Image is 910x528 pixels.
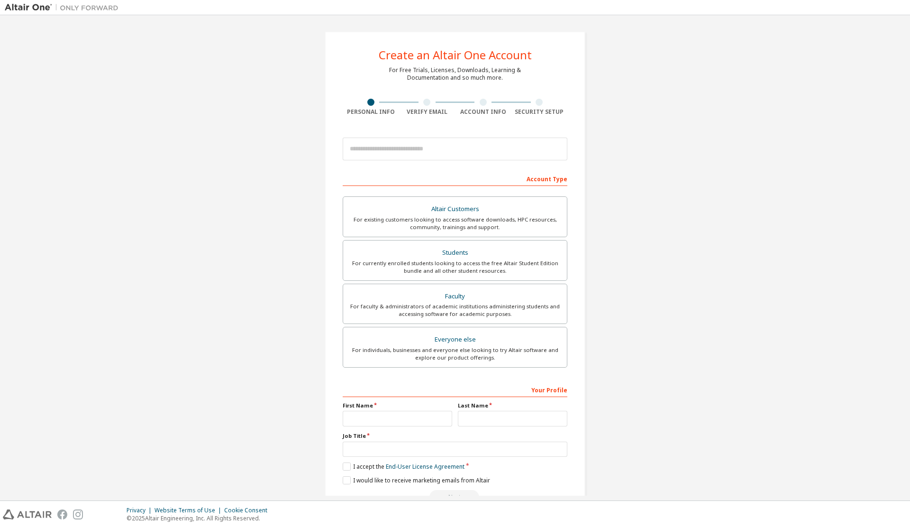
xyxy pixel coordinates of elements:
div: Personal Info [343,108,399,116]
div: For Free Trials, Licenses, Downloads, Learning & Documentation and so much more. [389,66,521,82]
div: Account Type [343,171,567,186]
div: Faculty [349,290,561,303]
img: Altair One [5,3,123,12]
div: Privacy [127,507,155,514]
p: © 2025 Altair Engineering, Inc. All Rights Reserved. [127,514,273,522]
label: I would like to receive marketing emails from Altair [343,476,490,484]
div: Read and acccept EULA to continue [343,490,567,504]
img: facebook.svg [57,509,67,519]
div: Cookie Consent [224,507,273,514]
div: Verify Email [399,108,455,116]
div: Create an Altair One Account [379,49,532,61]
div: For currently enrolled students looking to access the free Altair Student Edition bundle and all ... [349,259,561,275]
div: Your Profile [343,382,567,397]
div: Students [349,246,561,259]
label: Last Name [458,402,567,409]
img: instagram.svg [73,509,83,519]
label: Job Title [343,432,567,440]
div: Website Terms of Use [155,507,224,514]
div: Security Setup [511,108,568,116]
a: End-User License Agreement [386,463,464,471]
div: For faculty & administrators of academic institutions administering students and accessing softwa... [349,303,561,318]
img: altair_logo.svg [3,509,52,519]
div: Account Info [455,108,511,116]
label: I accept the [343,463,464,471]
label: First Name [343,402,452,409]
div: For individuals, businesses and everyone else looking to try Altair software and explore our prod... [349,346,561,361]
div: Everyone else [349,333,561,346]
div: Altair Customers [349,203,561,216]
div: For existing customers looking to access software downloads, HPC resources, community, trainings ... [349,216,561,231]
